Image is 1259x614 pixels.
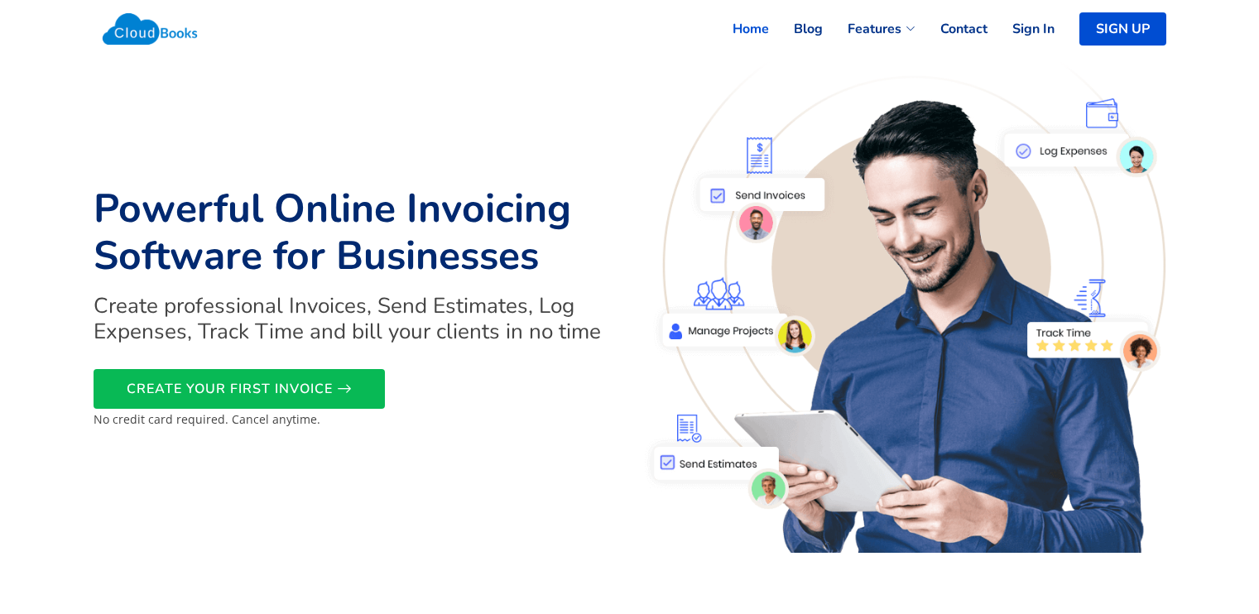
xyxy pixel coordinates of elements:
h2: Create professional Invoices, Send Estimates, Log Expenses, Track Time and bill your clients in n... [94,293,620,344]
a: Features [823,11,915,47]
a: Sign In [987,11,1055,47]
a: Blog [769,11,823,47]
a: Home [708,11,769,47]
small: No credit card required. Cancel anytime. [94,411,320,427]
a: Contact [915,11,987,47]
span: Features [848,19,901,39]
img: Cloudbooks Logo [94,4,207,54]
a: CREATE YOUR FIRST INVOICE [94,369,385,409]
a: SIGN UP [1079,12,1166,46]
h1: Powerful Online Invoicing Software for Businesses [94,185,620,281]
